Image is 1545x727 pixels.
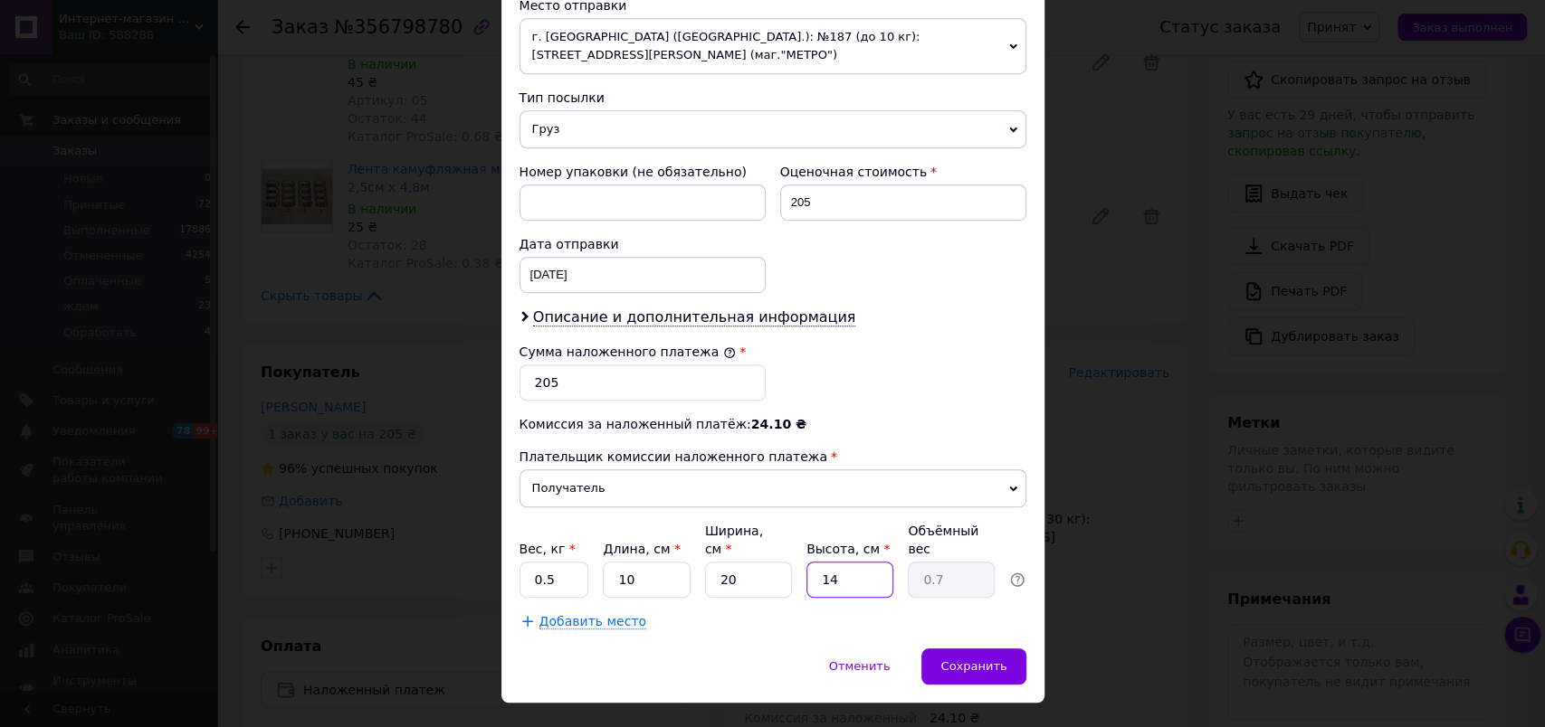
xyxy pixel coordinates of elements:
span: г. [GEOGRAPHIC_DATA] ([GEOGRAPHIC_DATA].): №187 (до 10 кг): [STREET_ADDRESS][PERSON_NAME] (маг."М... [520,18,1026,74]
label: Высота, см [806,542,890,556]
span: Получатель [520,469,1026,507]
div: Оценочная стоимость [780,163,1026,181]
div: Номер упаковки (не обязательно) [520,163,766,181]
div: Объёмный вес [908,522,995,558]
label: Ширина, см [705,524,763,556]
span: Описание и дополнительная информация [533,308,856,326]
label: Длина, см [603,542,680,556]
span: Отменить [829,659,891,673]
span: Плательщик комиссии наложенного платежа [520,449,827,464]
label: Вес, кг [520,542,576,556]
span: Сохранить [940,659,1006,673]
span: Добавить место [539,614,647,629]
span: Тип посылки [520,90,605,105]
label: Сумма наложенного платежа [520,345,736,359]
span: Груз [520,110,1026,148]
div: Дата отправки [520,235,766,253]
span: 24.10 ₴ [751,417,806,431]
div: Комиссия за наложенный платёж: [520,415,1026,433]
